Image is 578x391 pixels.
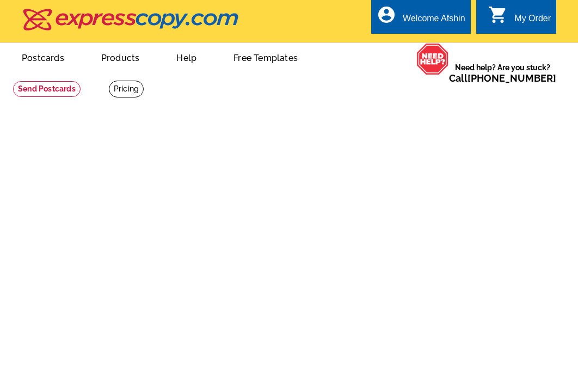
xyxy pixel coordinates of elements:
a: [PHONE_NUMBER] [468,72,556,84]
a: Free Templates [216,44,315,70]
div: Welcome Afshin [403,14,465,29]
i: account_circle [377,5,396,25]
img: help [416,43,449,75]
span: Call [449,72,556,84]
a: shopping_cart My Order [488,12,551,26]
div: My Order [514,14,551,29]
a: Postcards [4,44,82,70]
a: Help [159,44,214,70]
i: shopping_cart [488,5,508,25]
span: Need help? Are you stuck? [449,62,556,84]
a: Products [84,44,157,70]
